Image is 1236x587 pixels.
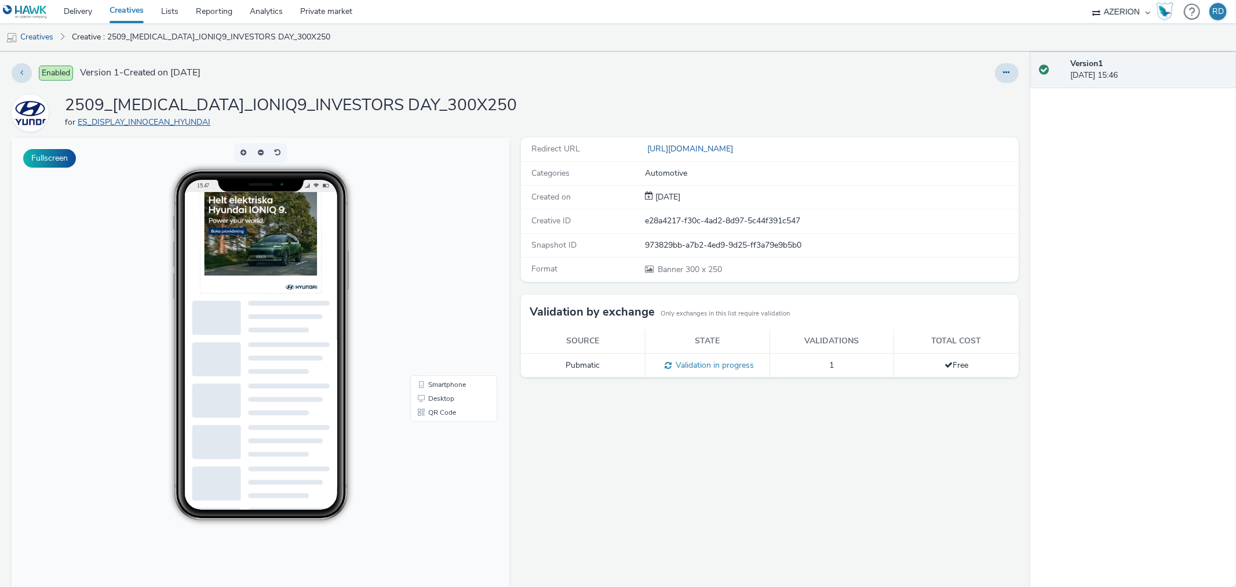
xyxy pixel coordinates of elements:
[1070,58,1103,69] strong: Version 1
[658,264,686,275] span: Banner
[531,215,571,226] span: Creative ID
[78,117,215,128] a: ES_DISPLAY_INNOCEAN_HYUNDAI
[1156,2,1173,21] img: Hawk Academy
[530,303,655,321] h3: Validation by exchange
[645,240,1017,251] div: 973829bb-a7b2-4ed9-9d25-ff3a79e9b5b0
[1212,3,1224,20] div: RD
[401,268,483,282] li: QR Code
[645,329,770,353] th: State
[672,360,754,371] span: Validation in progress
[80,66,200,79] span: Version 1 - Created on [DATE]
[645,143,738,154] a: [URL][DOMAIN_NAME]
[653,191,680,203] div: Creation 01 October 2025, 15:46
[657,264,722,275] span: 300 x 250
[645,215,1017,227] div: e28a4217-f30c-4ad2-8d97-5c44f391c547
[645,168,1017,179] div: Automotive
[3,5,48,19] img: undefined Logo
[521,353,646,378] td: Pubmatic
[653,191,680,202] span: [DATE]
[945,360,968,371] span: Free
[531,168,570,179] span: Categories
[401,254,483,268] li: Desktop
[521,329,646,353] th: Source
[894,329,1019,353] th: Total cost
[6,32,17,44] img: mobile
[39,66,73,81] span: Enabled
[417,271,444,278] span: QR Code
[531,263,557,274] span: Format
[66,23,336,51] a: Creative : 2509_[MEDICAL_DATA]_IONIQ9_INVESTORS DAY_300X250
[770,329,894,353] th: Validations
[531,240,577,251] span: Snapshot ID
[417,258,443,264] span: Desktop
[1070,58,1227,82] div: [DATE] 15:46
[1156,2,1178,21] a: Hawk Academy
[65,95,517,117] h1: 2509_[MEDICAL_DATA]_IONIQ9_INVESTORS DAY_300X250
[829,360,834,371] span: 1
[401,240,483,254] li: Smartphone
[531,143,580,154] span: Redirect URL
[12,107,53,118] a: ES_DISPLAY_INNOCEAN_HYUNDAI
[13,96,47,130] img: ES_DISPLAY_INNOCEAN_HYUNDAI
[188,55,310,156] img: Advertisement preview
[417,244,454,251] span: Smartphone
[23,149,76,168] button: Fullscreen
[65,117,78,128] span: for
[185,45,198,51] span: 15:47
[531,191,571,202] span: Created on
[661,309,790,318] small: Only exchanges in this list require validation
